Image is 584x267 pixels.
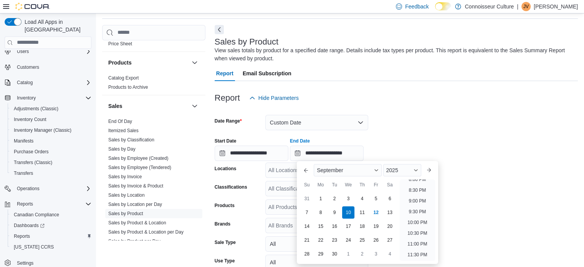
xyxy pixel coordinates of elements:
span: Feedback [405,3,428,10]
a: Sales by Classification [108,137,154,143]
span: Catalog [17,80,33,86]
div: day-26 [370,234,382,246]
span: Products to Archive [108,84,148,90]
button: Purchase Orders [8,146,94,157]
span: JV [523,2,529,11]
span: Transfers [14,170,33,176]
div: day-8 [314,206,327,219]
div: day-28 [301,248,313,260]
span: Sales by Invoice [108,174,142,180]
div: day-30 [328,248,341,260]
div: day-12 [370,206,382,219]
a: Sales by Invoice [108,174,142,179]
button: Inventory Manager (Classic) [8,125,94,136]
div: day-14 [301,220,313,232]
a: Inventory Manager (Classic) [11,126,74,135]
span: Canadian Compliance [14,212,59,218]
p: [PERSON_NAME] [534,2,578,11]
input: Dark Mode [435,2,451,10]
span: Manifests [11,136,91,146]
div: Su [301,179,313,191]
button: Operations [2,183,94,194]
button: Canadian Compliance [8,209,94,220]
span: Reports [14,233,30,239]
a: Adjustments (Classic) [11,104,61,113]
div: Sales [102,117,205,249]
p: Connoisseur Culture [465,2,514,11]
div: Pricing [102,39,205,51]
span: Transfers (Classic) [11,158,91,167]
li: 11:00 PM [404,239,430,249]
label: Date Range [215,118,242,124]
a: Purchase Orders [11,147,52,156]
div: Button. Open the year selector. 2025 is currently selected. [383,164,421,176]
input: Press the down key to enter a popover containing a calendar. Press the escape key to close the po... [290,146,364,161]
img: Cova [15,3,50,10]
span: Reports [17,201,33,207]
span: Reports [14,199,91,209]
div: day-7 [301,206,313,219]
button: Custom Date [265,115,368,130]
div: day-2 [328,192,341,205]
label: Locations [215,166,237,172]
span: Catalog [14,78,91,87]
span: Inventory [14,93,91,103]
div: day-4 [356,192,368,205]
ul: Time [400,179,435,261]
div: day-17 [342,220,354,232]
div: day-13 [384,206,396,219]
div: Justin Van Dusen [521,2,531,11]
button: Reports [2,199,94,209]
div: day-1 [314,192,327,205]
div: day-21 [301,234,313,246]
span: Sales by Location per Day [108,201,162,207]
a: Sales by Product & Location [108,220,166,226]
a: Sales by Product & Location per Day [108,229,184,235]
span: Adjustments (Classic) [14,106,58,112]
button: Hide Parameters [246,90,302,106]
h3: Sales by Product [215,37,278,46]
div: Button. Open the month selector. September is currently selected. [314,164,381,176]
a: Dashboards [11,221,48,230]
span: Purchase Orders [14,149,49,155]
button: Reports [8,231,94,242]
button: Customers [2,61,94,73]
a: Sales by Location [108,192,145,198]
span: Inventory [17,95,36,101]
span: [US_STATE] CCRS [14,244,54,250]
button: Transfers [8,168,94,179]
span: Washington CCRS [11,242,91,252]
button: Inventory [14,93,39,103]
span: 2025 [386,167,398,173]
div: day-24 [342,234,354,246]
span: Dashboards [11,221,91,230]
div: day-15 [314,220,327,232]
a: Catalog Export [108,75,139,81]
div: Fr [370,179,382,191]
h3: Report [215,93,240,103]
span: Users [14,47,91,56]
li: 10:30 PM [404,229,430,238]
label: Sale Type [215,239,236,245]
div: We [342,179,354,191]
button: Previous Month [300,164,312,176]
label: Products [215,202,235,209]
div: day-16 [328,220,341,232]
a: Canadian Compliance [11,210,62,219]
div: day-4 [384,248,396,260]
a: Inventory Count [11,115,50,124]
span: September [317,167,343,173]
button: [US_STATE] CCRS [8,242,94,252]
a: [US_STATE] CCRS [11,242,57,252]
a: Sales by Location per Day [108,202,162,207]
span: Users [17,48,29,55]
span: Settings [17,260,33,266]
div: day-2 [356,248,368,260]
a: Sales by Product [108,211,143,216]
button: Catalog [2,77,94,88]
span: Reports [11,232,91,241]
span: Report [216,66,233,81]
li: 8:00 PM [406,175,429,184]
button: Products [190,58,199,67]
span: Dashboards [14,222,45,229]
